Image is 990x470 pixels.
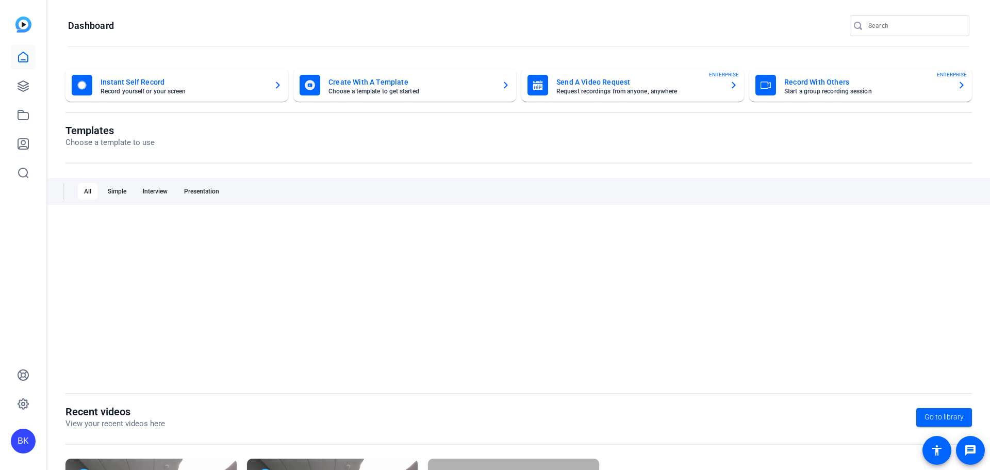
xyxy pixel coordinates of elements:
img: blue-gradient.svg [15,17,31,33]
mat-card-title: Instant Self Record [101,76,266,88]
div: Simple [102,183,133,200]
div: Interview [137,183,174,200]
div: BK [11,429,36,453]
mat-card-subtitle: Request recordings from anyone, anywhere [556,88,721,94]
div: Presentation [178,183,225,200]
span: ENTERPRISE [937,71,967,78]
p: View your recent videos here [65,418,165,430]
span: Go to library [925,412,964,423]
mat-card-title: Send A Video Request [556,76,721,88]
button: Record With OthersStart a group recording sessionENTERPRISE [749,69,972,102]
h1: Templates [65,124,155,137]
mat-icon: accessibility [931,444,943,457]
a: Go to library [916,408,972,427]
mat-card-title: Record With Others [784,76,949,88]
button: Send A Video RequestRequest recordings from anyone, anywhereENTERPRISE [521,69,744,102]
h1: Recent videos [65,406,165,418]
p: Choose a template to use [65,137,155,149]
mat-card-subtitle: Choose a template to get started [328,88,493,94]
mat-card-subtitle: Start a group recording session [784,88,949,94]
h1: Dashboard [68,20,114,32]
span: ENTERPRISE [709,71,739,78]
button: Instant Self RecordRecord yourself or your screen [65,69,288,102]
input: Search [868,20,961,32]
mat-icon: message [964,444,977,457]
mat-card-subtitle: Record yourself or your screen [101,88,266,94]
mat-card-title: Create With A Template [328,76,493,88]
button: Create With A TemplateChoose a template to get started [293,69,516,102]
div: All [78,183,97,200]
